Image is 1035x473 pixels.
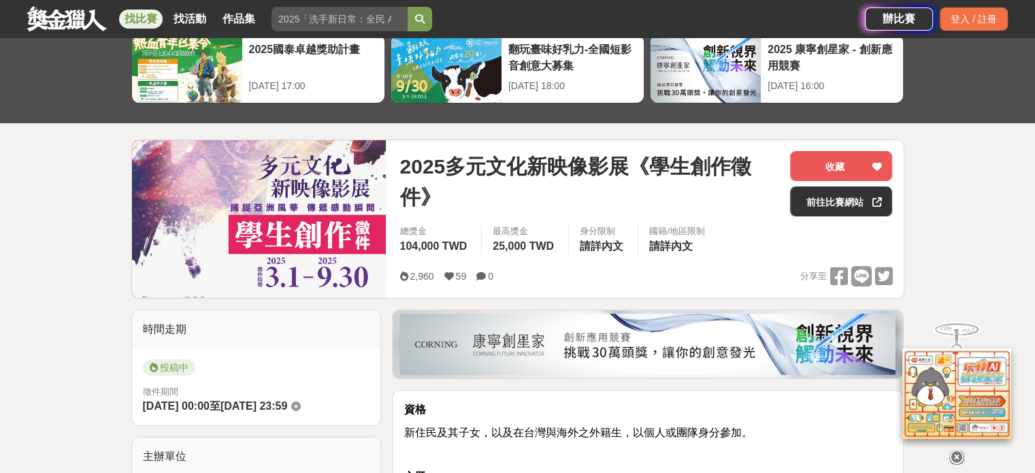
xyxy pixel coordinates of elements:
div: [DATE] 18:00 [508,79,637,93]
span: 徵件期間 [143,387,178,397]
div: 國籍/地區限制 [649,225,705,238]
button: 收藏 [790,151,892,181]
img: d2146d9a-e6f6-4337-9592-8cefde37ba6b.png [902,348,1011,439]
a: 找活動 [168,10,212,29]
div: 2025國泰卓越獎助計畫 [249,42,378,72]
a: 辦比賽 [865,7,933,31]
div: 身分限制 [580,225,627,238]
span: 最高獎金 [493,225,557,238]
div: [DATE] 16:00 [768,79,896,93]
input: 2025「洗手新日常：全民 ALL IN」洗手歌全台徵選 [272,7,408,31]
span: 104,000 TWD [399,240,467,252]
a: 前往比賽網站 [790,186,892,216]
span: 59 [456,271,467,282]
img: Cover Image [132,140,387,297]
span: 0 [488,271,493,282]
a: 作品集 [217,10,261,29]
div: 時間走期 [132,310,381,348]
span: 25,000 TWD [493,240,554,252]
span: [DATE] 00:00 [143,400,210,412]
div: 翻玩臺味好乳力-全國短影音創意大募集 [508,42,637,72]
span: 請詳內文 [580,240,623,252]
span: [DATE] 23:59 [220,400,287,412]
a: 2025國泰卓越獎助計畫[DATE] 17:00 [131,34,385,103]
div: 2025 康寧創星家 - 創新應用競賽 [768,42,896,72]
span: 投稿中 [143,359,195,376]
span: 總獎金 [399,225,470,238]
a: 翻玩臺味好乳力-全國短影音創意大募集[DATE] 18:00 [391,34,644,103]
span: 分享至 [800,266,826,287]
span: 2025多元文化新映像影展《學生創作徵件》 [399,151,779,212]
span: 2,960 [410,271,433,282]
a: 找比賽 [119,10,163,29]
strong: 資格 [404,404,425,415]
img: be6ed63e-7b41-4cb8-917a-a53bd949b1b4.png [400,314,896,375]
span: 請詳內文 [649,240,693,252]
span: 至 [210,400,220,412]
div: 登入 / 註冊 [940,7,1008,31]
a: 2025 康寧創星家 - 創新應用競賽[DATE] 16:00 [650,34,904,103]
div: [DATE] 17:00 [249,79,378,93]
span: 新住民及其子女，以及在台灣與海外之外籍生，以個人或團隊身分參加。 [404,427,752,438]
